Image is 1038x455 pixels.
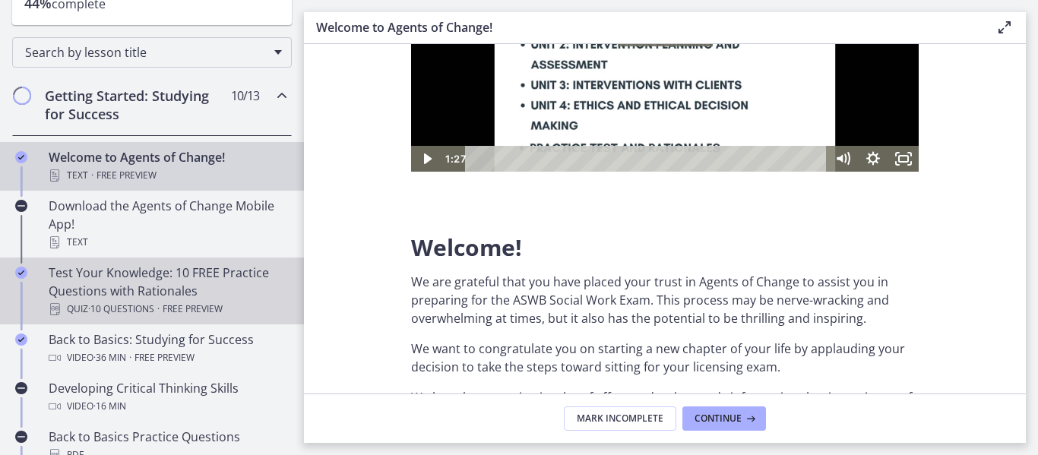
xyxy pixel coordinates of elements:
[93,397,126,416] span: · 16 min
[477,260,508,286] button: Fullscreen
[49,397,286,416] div: Video
[49,148,286,185] div: Welcome to Agents of Change!
[49,300,286,318] div: Quiz
[93,349,126,367] span: · 36 min
[564,406,676,431] button: Mark Incomplete
[97,166,157,185] span: Free preview
[316,18,971,36] h3: Welcome to Agents of Change!
[15,333,27,346] i: Completed
[682,406,766,431] button: Continue
[411,232,522,263] span: Welcome!
[49,233,286,251] div: Text
[411,273,919,327] p: We are grateful that you have placed your trust in Agents of Change to assist you in preparing fo...
[416,260,447,286] button: Mute
[25,44,267,61] span: Search by lesson title
[49,197,286,251] div: Download the Agents of Change Mobile App!
[49,264,286,318] div: Test Your Knowledge: 10 FREE Practice Questions with Rationales
[15,431,27,443] i: Completed
[45,87,230,123] h2: Getting Started: Studying for Success
[15,382,27,394] i: Completed
[207,100,302,160] button: Play Video: c1o6hcmjueu5qasqsu00.mp4
[231,87,259,105] span: 10 / 13
[49,349,286,367] div: Video
[577,412,663,425] span: Mark Incomplete
[12,37,292,68] div: Search by lesson title
[134,349,195,367] span: Free preview
[91,166,93,185] span: ·
[49,379,286,416] div: Developing Critical Thinking Skills
[695,412,742,425] span: Continue
[411,340,919,376] p: We want to congratulate you on starting a new chapter of your life by applauding your decision to...
[163,300,223,318] span: Free preview
[65,260,409,286] div: Playbar
[15,267,27,279] i: Completed
[88,300,154,318] span: · 10 Questions
[49,330,286,367] div: Back to Basics: Studying for Success
[49,166,286,185] div: Text
[447,260,477,286] button: Show settings menu
[157,300,160,318] span: ·
[129,349,131,367] span: ·
[15,151,27,163] i: Completed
